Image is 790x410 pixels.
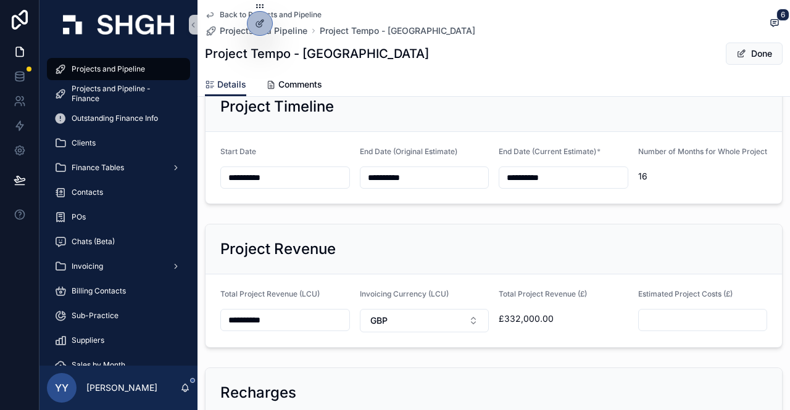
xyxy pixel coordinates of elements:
[360,289,449,298] span: Invoicing Currency (LCU)
[47,132,190,154] a: Clients
[205,25,307,37] a: Projects and Pipeline
[72,237,115,247] span: Chats (Beta)
[47,83,190,105] a: Projects and Pipeline - Finance
[205,10,322,20] a: Back to Projects and Pipeline
[47,157,190,179] a: Finance Tables
[72,335,104,345] span: Suppliers
[72,138,96,148] span: Clients
[499,147,596,156] span: End Date (Current Estimate)
[220,25,307,37] span: Projects and Pipeline
[220,147,256,156] span: Start Date
[638,289,733,298] span: Estimated Project Costs (£)
[72,311,118,321] span: Sub-Practice
[47,305,190,327] a: Sub-Practice
[220,10,322,20] span: Back to Projects and Pipeline
[72,113,158,123] span: Outstanding Finance Info
[72,286,126,296] span: Billing Contacts
[220,289,320,298] span: Total Project Revenue (LCU)
[47,354,190,376] a: Sales by Month
[72,360,125,370] span: Sales by Month
[499,289,587,298] span: Total Project Revenue (£)
[72,163,124,173] span: Finance Tables
[220,97,334,117] h2: Project Timeline
[63,15,174,35] img: App logo
[776,9,789,21] span: 6
[72,64,145,74] span: Projects and Pipeline
[360,309,489,332] button: Select Button
[47,280,190,302] a: Billing Contacts
[72,261,103,271] span: Invoicing
[86,382,157,394] p: [PERSON_NAME]
[47,329,190,351] a: Suppliers
[320,25,475,37] a: Project Tempo - [GEOGRAPHIC_DATA]
[72,84,178,104] span: Projects and Pipeline - Finance
[47,58,190,80] a: Projects and Pipeline
[47,206,190,228] a: POs
[638,170,768,182] span: 16
[360,147,457,156] span: End Date (Original Estimate)
[55,380,69,395] span: YY
[47,181,190,203] a: Contacts
[370,314,388,327] span: GBP
[47,231,190,253] a: Chats (Beta)
[726,43,783,65] button: Done
[278,78,322,91] span: Comments
[499,313,628,325] span: £332,000.00
[205,73,246,97] a: Details
[220,239,336,259] h2: Project Revenue
[266,73,322,98] a: Comments
[205,45,429,62] h1: Project Tempo - [GEOGRAPHIC_DATA]
[72,187,103,197] span: Contacts
[47,255,190,277] a: Invoicing
[39,49,197,366] div: scrollable content
[217,78,246,91] span: Details
[72,212,86,222] span: POs
[47,107,190,129] a: Outstanding Finance Info
[220,383,296,403] h2: Recharges
[767,16,783,31] button: 6
[638,147,767,156] span: Number of Months for Whole Project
